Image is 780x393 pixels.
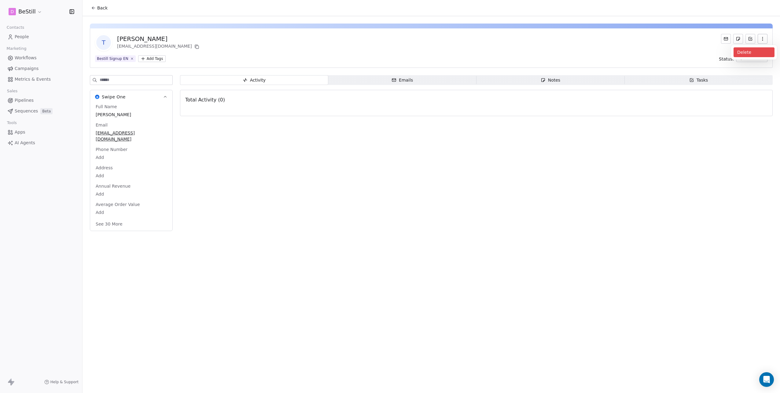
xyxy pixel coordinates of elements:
img: Swipe One [95,95,99,99]
span: Add [96,154,167,160]
span: Full Name [94,104,118,110]
span: Sequences [15,108,38,114]
div: Swipe OneSwipe One [90,104,172,231]
span: Workflows [15,55,37,61]
span: BeStill [18,8,36,16]
div: Delete [734,47,774,57]
span: Tools [4,118,19,127]
a: SequencesBeta [5,106,77,116]
span: [EMAIL_ADDRESS][DOMAIN_NAME] [96,130,167,142]
span: T [96,35,111,50]
a: Campaigns [5,64,77,74]
span: Total Activity (0) [185,97,225,103]
a: Workflows [5,53,77,63]
span: Average Order Value [94,201,141,208]
a: Pipelines [5,95,77,105]
div: Open Intercom Messenger [759,372,774,387]
button: Back [87,2,111,13]
button: Swipe OneSwipe One [90,90,172,104]
span: [PERSON_NAME] [96,112,167,118]
span: Swipe One [102,94,126,100]
a: Metrics & Events [5,74,77,84]
span: Status: [719,56,734,62]
span: Add [96,209,167,215]
span: Pipelines [15,97,34,104]
button: Add Tags [138,55,166,62]
div: [PERSON_NAME] [117,35,201,43]
span: AI Agents [15,140,35,146]
a: Help & Support [44,380,79,384]
a: People [5,32,77,42]
div: Notes [541,77,560,83]
span: Add [96,173,167,179]
span: Sales [4,86,20,96]
span: Marketing [4,44,29,53]
a: Apps [5,127,77,137]
span: Metrics & Events [15,76,51,83]
span: Annual Revenue [94,183,132,189]
div: Bestill Signup EN [97,56,128,61]
span: Contacts [4,23,27,32]
span: Add [96,191,167,197]
span: Address [94,165,114,171]
span: Email [94,122,109,128]
span: People [15,34,29,40]
div: Tasks [689,77,708,83]
span: Phone Number [94,146,129,152]
div: [EMAIL_ADDRESS][DOMAIN_NAME] [117,43,201,50]
span: D [11,9,14,15]
span: Back [97,5,108,11]
button: See 30 More [92,219,126,230]
a: AI Agents [5,138,77,148]
span: Campaigns [15,65,39,72]
span: Help & Support [50,380,79,384]
span: Apps [15,129,25,135]
button: DBeStill [7,6,43,17]
div: Emails [392,77,413,83]
span: Beta [40,108,53,114]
